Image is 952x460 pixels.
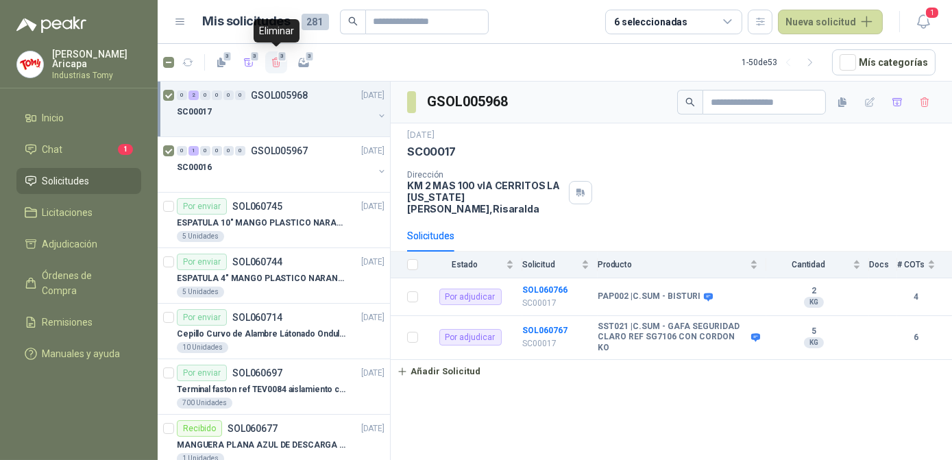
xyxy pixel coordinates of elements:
[42,142,63,157] span: Chat
[42,173,90,189] span: Solicitudes
[804,297,824,308] div: KG
[361,311,385,324] p: [DATE]
[177,383,347,396] p: Terminal faston ref TEV0084 aislamiento completo
[232,313,282,322] p: SOL060714
[210,51,232,73] button: 3
[177,87,387,131] a: 0 2 0 0 0 0 GSOL005968[DATE] SC00017
[598,291,700,302] b: PAP002 | C.SUM - BISTURI
[522,285,567,295] a: SOL060766
[766,260,850,269] span: Cantidad
[766,326,861,337] b: 5
[42,110,64,125] span: Inicio
[212,90,222,100] div: 0
[16,231,141,257] a: Adjudicación
[223,146,234,156] div: 0
[685,97,695,107] span: search
[925,6,940,19] span: 1
[766,286,861,297] b: 2
[427,91,510,112] h3: GSOL005968
[212,146,222,156] div: 0
[278,51,287,62] span: 3
[177,254,227,270] div: Por enviar
[235,90,245,100] div: 0
[897,331,936,344] b: 6
[42,205,93,220] span: Licitaciones
[177,287,224,298] div: 5 Unidades
[407,129,435,142] p: [DATE]
[16,341,141,367] a: Manuales y ayuda
[832,49,936,75] button: Mís categorías
[897,291,936,304] b: 4
[869,252,897,278] th: Docs
[177,143,387,186] a: 0 1 0 0 0 0 GSOL005967[DATE] SC00016
[16,168,141,194] a: Solicitudes
[232,368,282,378] p: SOL060697
[16,263,141,304] a: Órdenes de Compra
[407,170,563,180] p: Dirección
[439,289,502,305] div: Por adjudicar
[254,19,300,43] div: Eliminar
[897,252,952,278] th: # COTs
[223,90,234,100] div: 0
[251,146,308,156] p: GSOL005967
[223,51,232,62] span: 3
[177,272,347,285] p: ESPATULA 4" MANGO PLASTICO NARANJA MARCA TRUPPER
[16,16,86,33] img: Logo peakr
[804,337,824,348] div: KG
[250,51,260,62] span: 3
[426,260,503,269] span: Estado
[522,326,567,335] a: SOL060767
[598,260,747,269] span: Producto
[158,359,390,415] a: Por enviarSOL060697[DATE] Terminal faston ref TEV0084 aislamiento completo700 Unidades
[426,252,522,278] th: Estado
[177,217,347,230] p: ESPATULA 10" MANGO PLASTICO NARANJA MARCA TRUPPER
[361,256,385,269] p: [DATE]
[16,199,141,226] a: Licitaciones
[598,252,766,278] th: Producto
[177,328,347,341] p: Cepillo Curvo de Alambre Látonado Ondulado con Mango Truper
[391,360,952,383] a: Añadir Solicitud
[302,14,329,30] span: 281
[897,260,925,269] span: # COTs
[598,322,748,354] b: SST021 | C.SUM - GAFA SEGURIDAD CLARO REF SG7106 CON CORDON KO
[361,422,385,435] p: [DATE]
[348,16,358,26] span: search
[361,145,385,158] p: [DATE]
[177,309,227,326] div: Por enviar
[16,309,141,335] a: Remisiones
[911,10,936,34] button: 1
[52,49,141,69] p: [PERSON_NAME] Aricapa
[118,144,133,155] span: 1
[407,228,454,243] div: Solicitudes
[361,367,385,380] p: [DATE]
[251,90,308,100] p: GSOL005968
[361,200,385,213] p: [DATE]
[158,304,390,359] a: Por enviarSOL060714[DATE] Cepillo Curvo de Alambre Látonado Ondulado con Mango Truper10 Unidades
[16,105,141,131] a: Inicio
[407,145,456,159] p: SC00017
[42,268,128,298] span: Órdenes de Compra
[177,161,212,174] p: SC00016
[177,365,227,381] div: Por enviar
[614,14,687,29] div: 6 seleccionadas
[766,252,869,278] th: Cantidad
[177,420,222,437] div: Recibido
[16,136,141,162] a: Chat1
[52,71,141,80] p: Industrias Tomy
[305,51,315,62] span: 3
[232,257,282,267] p: SOL060744
[522,252,598,278] th: Solicitud
[42,346,121,361] span: Manuales y ayuda
[407,180,563,215] p: KM 2 MAS 100 vIA CERRITOS LA [US_STATE] [PERSON_NAME] , Risaralda
[177,342,228,353] div: 10 Unidades
[391,360,487,383] button: Añadir Solicitud
[17,51,43,77] img: Company Logo
[238,51,260,73] button: 3
[522,337,589,350] p: SC00017
[200,146,210,156] div: 0
[42,237,98,252] span: Adjudicación
[742,51,821,73] div: 1 - 50 de 53
[522,297,589,310] p: SC00017
[177,198,227,215] div: Por enviar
